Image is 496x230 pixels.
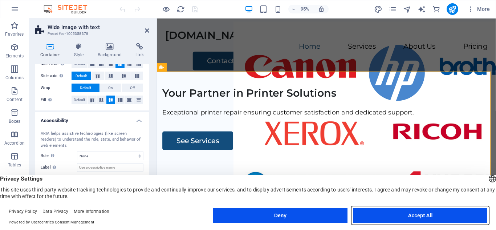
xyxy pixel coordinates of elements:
h4: Container [35,43,69,58]
button: 95% [288,5,314,13]
span: Default [76,72,87,80]
div: ARIA helps assistive technologies (like screen readers) to understand the role, state, and behavi... [41,131,143,149]
i: AI Writer [418,5,426,13]
button: text_generator [418,5,426,13]
h6: 95% [299,5,311,13]
p: Content [7,97,23,102]
span: Default [74,60,85,68]
span: Off [130,84,135,92]
button: On [100,84,121,92]
p: Elements [5,53,24,59]
button: Click here to leave preview mode and continue editing [162,5,170,13]
i: Design (Ctrl+Alt+Y) [374,5,382,13]
i: Pages (Ctrl+Alt+S) [389,5,397,13]
input: Use a descriptive name [77,163,143,172]
i: Reload page [176,5,185,13]
i: Navigator [403,5,411,13]
span: Default [80,84,91,92]
button: Default [72,96,88,104]
label: Label [41,163,77,172]
p: Columns [5,75,24,81]
img: Editor Logo [42,5,96,13]
p: Boxes [9,118,21,124]
h4: Link [130,43,149,58]
span: More [467,5,490,13]
p: Tables [8,162,21,168]
h2: Wide image with text [48,24,149,31]
h4: Background [92,43,130,58]
button: Off [122,84,143,92]
h4: Accessibility [35,112,149,125]
button: navigator [403,5,412,13]
button: More [464,3,493,15]
label: Main axis [41,60,72,68]
label: Wrap [41,84,72,92]
button: design [374,5,383,13]
i: Commerce [432,5,440,13]
span: On [108,84,113,92]
p: Favorites [5,31,24,37]
button: publish [447,3,458,15]
button: Default [72,60,88,68]
button: Default [72,72,91,80]
i: Publish [448,5,456,13]
h4: Style [69,43,92,58]
span: Default [74,96,85,104]
button: Default [72,84,99,92]
label: Fill [41,96,72,104]
i: On resize automatically adjust zoom level to fit chosen device. [318,6,325,12]
button: commerce [432,5,441,13]
span: Role [41,152,56,160]
button: pages [389,5,397,13]
button: reload [176,5,185,13]
label: Side axis [41,72,72,80]
p: Accordion [4,140,25,146]
h3: Preset #ed-1005358378 [48,31,135,37]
